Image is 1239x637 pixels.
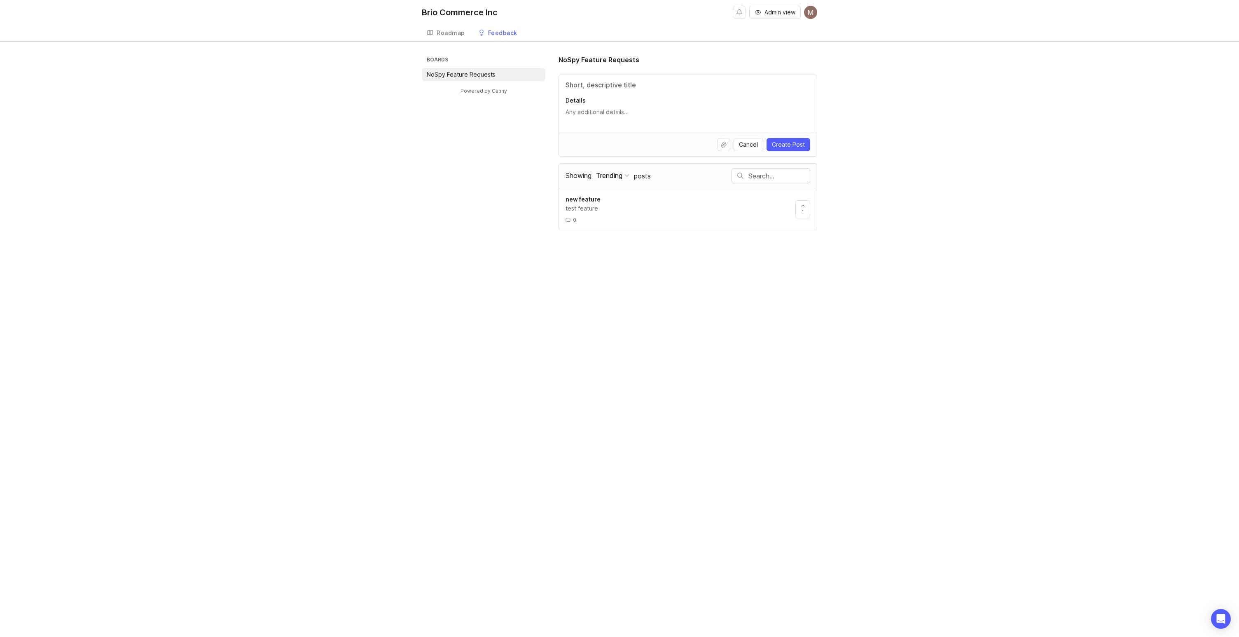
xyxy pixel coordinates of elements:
span: posts [634,171,651,180]
textarea: Details [566,108,810,124]
a: NoSpy Feature Requests [422,68,545,81]
span: Cancel [739,141,758,149]
button: Notifications [733,6,746,19]
button: Admin view [749,6,801,19]
div: Open Intercom Messenger [1211,609,1231,629]
a: new featuretest feature0 [566,195,795,223]
p: Details [566,96,810,105]
img: Mauricio André Cinelli [804,6,817,19]
div: test feature [566,204,789,213]
div: Trending [596,171,622,180]
div: Brio Commerce Inc [422,8,498,16]
h1: NoSpy Feature Requests [559,55,639,65]
span: 0 [573,216,576,223]
span: 1 [802,208,804,215]
button: Cancel [734,138,763,151]
a: Powered by Canny [459,86,508,96]
span: new feature [566,196,601,203]
button: 1 [795,200,810,218]
p: NoSpy Feature Requests [427,70,496,79]
input: Title [566,80,810,90]
span: Admin view [764,8,795,16]
button: Upload file [717,138,730,151]
a: Roadmap [422,25,470,42]
a: Feedback [473,25,522,42]
div: Roadmap [437,30,465,36]
span: Create Post [772,141,805,149]
button: Create Post [767,138,810,151]
div: Feedback [488,30,517,36]
input: Search… [748,171,810,180]
button: Showing [594,170,631,181]
span: Showing [566,171,591,180]
h3: Boards [425,55,545,66]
